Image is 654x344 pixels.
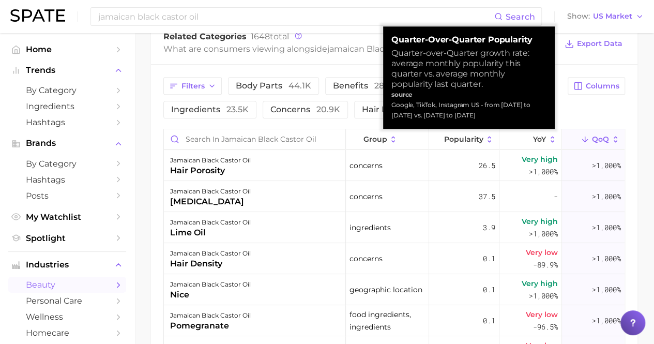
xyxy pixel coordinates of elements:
[499,129,562,149] button: YoY
[163,42,557,56] div: What are consumers viewing alongside ?
[8,257,126,273] button: Industries
[333,82,398,90] span: benefits
[529,167,558,176] span: >1,000%
[391,35,546,45] strong: Quarter-over-Quarter Popularity
[10,9,65,22] img: SPATE
[391,91,413,98] strong: source
[362,106,435,114] span: hair looks
[170,289,251,301] div: nice
[592,316,621,325] span: >1,000%
[327,44,431,54] span: jamaican black castor oil
[349,159,383,172] span: concerns
[163,32,247,41] span: Related Categories
[529,291,558,301] span: >1,000%
[526,308,558,321] span: Very low
[522,153,558,166] span: Very high
[26,44,109,54] span: Home
[170,164,251,177] div: hair porosity
[349,252,383,265] span: concerns
[288,81,311,91] span: 44.1k
[8,172,126,188] a: Hashtags
[164,305,625,336] button: jamaican black castor oilpomegranatefood ingredients, ingredients0.1Very low-96.5%>1,000%
[26,191,109,201] span: Posts
[568,77,625,95] button: Columns
[164,150,625,181] button: jamaican black castor oilhair porosityconcerns26.5Very high>1,000%>1,000%
[170,309,251,322] div: jamaican black castor oil
[26,233,109,243] span: Spotlight
[533,135,546,143] span: YoY
[592,222,621,232] span: >1,000%
[164,129,345,149] input: Search in jamaican black castor oil
[8,309,126,325] a: wellness
[374,81,398,91] span: 28.6k
[170,320,251,332] div: pomegranate
[483,283,495,296] span: 0.1
[8,82,126,98] a: by Category
[26,85,109,95] span: by Category
[506,12,535,22] span: Search
[8,230,126,246] a: Spotlight
[8,41,126,57] a: Home
[236,82,311,90] span: body parts
[562,129,625,149] button: QoQ
[26,212,109,222] span: My Watchlist
[26,260,109,270] span: Industries
[533,259,558,271] span: -89.9%
[586,82,619,91] span: Columns
[251,32,270,41] span: 1648
[26,280,109,290] span: beauty
[26,101,109,111] span: Ingredients
[170,196,251,208] div: [MEDICAL_DATA]
[181,82,205,91] span: Filters
[97,8,494,25] input: Search here for a brand, industry, or ingredient
[170,185,251,198] div: jamaican black castor oil
[26,139,109,148] span: Brands
[164,274,625,305] button: jamaican black castor oilnicegeographic location0.1Very high>1,000%>1,000%
[479,190,495,203] span: 37.5
[163,77,222,95] button: Filters
[8,325,126,341] a: homecare
[567,13,590,19] span: Show
[483,315,495,327] span: 0.1
[526,246,558,259] span: Very low
[391,100,546,121] div: Google, TikTok, Instagram US - from [DATE] to [DATE] vs. [DATE] to [DATE]
[592,253,621,263] span: >1,000%
[164,243,625,274] button: jamaican black castor oilhair densityconcerns0.1Very low-89.9%>1,000%
[593,13,632,19] span: US Market
[429,129,499,149] button: Popularity
[363,135,387,143] span: group
[26,159,109,169] span: by Category
[164,212,625,243] button: jamaican black castor oillime oilingredients3.9Very high>1,000%>1,000%
[533,321,558,333] span: -96.5%
[577,39,622,48] span: Export Data
[8,98,126,114] a: Ingredients
[554,190,558,203] span: -
[391,48,546,89] div: Quarter-over-Quarter growth rate: average monthly popularity this quarter vs. average monthly pop...
[592,135,609,143] span: QoQ
[251,32,289,41] span: total
[26,66,109,75] span: Trends
[529,229,558,238] span: >1,000%
[444,135,483,143] span: Popularity
[316,104,340,114] span: 20.9k
[26,328,109,338] span: homecare
[170,154,251,167] div: jamaican black castor oil
[171,106,249,114] span: ingredients
[592,285,621,294] span: >1,000%
[592,191,621,201] span: >1,000%
[522,277,558,290] span: Very high
[26,117,109,127] span: Hashtags
[346,129,429,149] button: group
[8,277,126,293] a: beauty
[170,227,251,239] div: lime oil
[270,106,340,114] span: concerns
[170,258,251,270] div: hair density
[349,283,422,296] span: geographic location
[26,175,109,185] span: Hashtags
[170,216,251,229] div: jamaican black castor oil
[26,312,109,322] span: wellness
[8,136,126,151] button: Brands
[226,104,249,114] span: 23.5k
[8,156,126,172] a: by Category
[8,293,126,309] a: personal care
